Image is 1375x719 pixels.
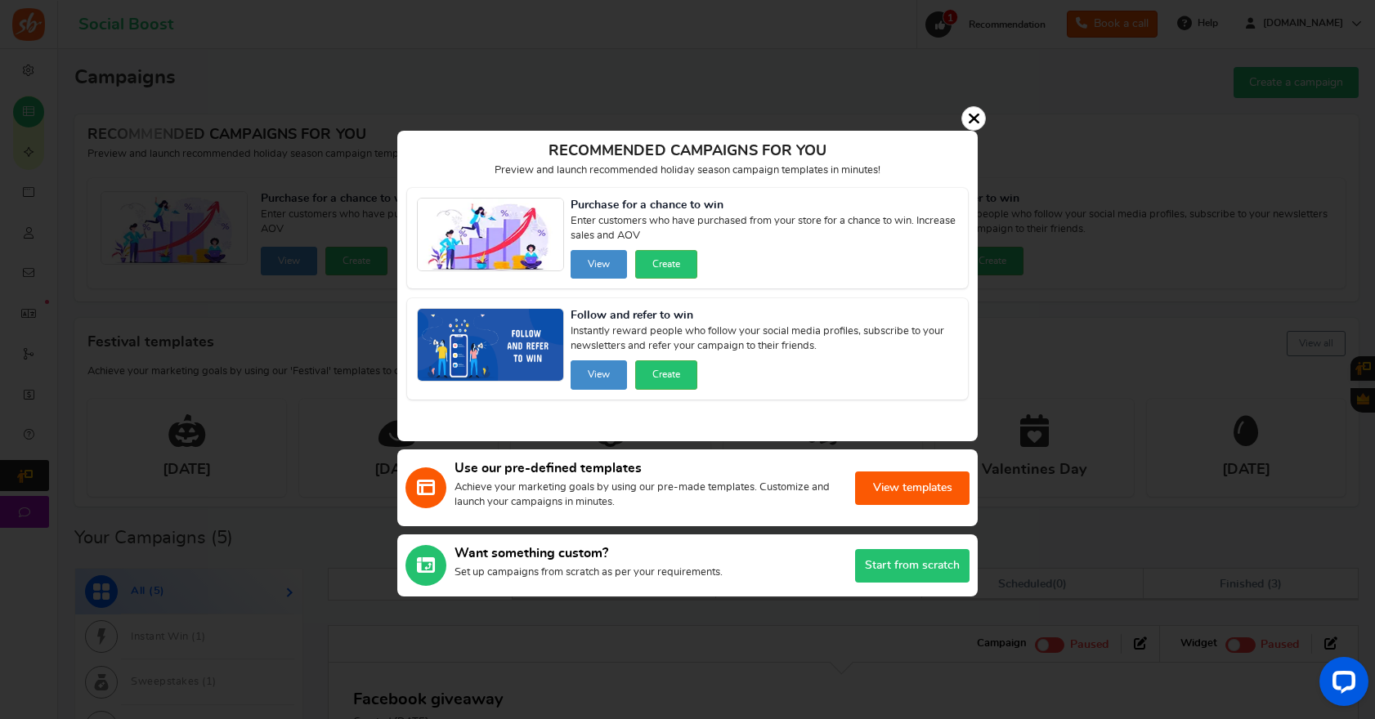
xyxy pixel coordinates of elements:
img: Recommended Campaigns [418,199,563,272]
strong: Follow and refer to win [571,308,958,324]
strong: Purchase for a chance to win [571,198,958,214]
p: Preview and launch recommended holiday season campaign templates in minutes! [410,163,965,178]
h3: Use our pre-defined templates [455,462,839,476]
button: Create [635,250,697,279]
p: Set up campaigns from scratch as per your requirements. [455,565,723,580]
span: Enter customers who have purchased from your store for a chance to win. Increase sales and AOV [571,214,958,243]
iframe: LiveChat chat widget [1306,650,1375,719]
button: View templates [855,471,970,505]
h4: RECOMMENDED CAMPAIGNS FOR YOU [410,144,965,160]
button: Start from scratch [855,549,970,583]
button: View [571,360,627,389]
p: Achieve your marketing goals by using our pre-made templates. Customize and launch your campaigns... [455,480,839,510]
h3: Want something custom? [455,547,723,561]
img: Recommended Campaigns [418,309,563,382]
button: View [571,250,627,279]
span: Instantly reward people who follow your social media profiles, subscribe to your newsletters and ... [571,324,958,354]
button: Create [635,360,697,389]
